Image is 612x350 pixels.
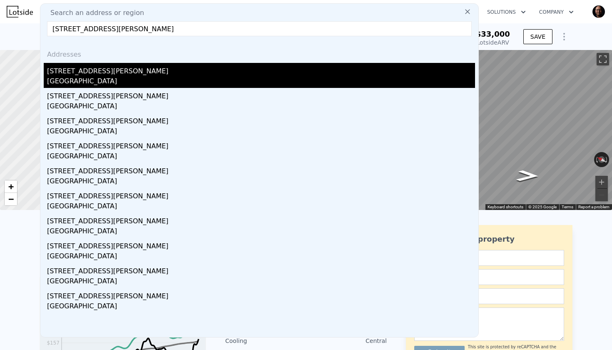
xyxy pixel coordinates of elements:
[528,205,557,209] span: © 2025 Google
[47,126,475,138] div: [GEOGRAPHIC_DATA]
[594,153,610,166] button: Reset the view
[225,337,306,345] div: Cooling
[556,28,572,45] button: Show Options
[47,138,475,151] div: [STREET_ADDRESS][PERSON_NAME]
[47,21,472,36] input: Enter an address, city, region, neighborhood or zip code
[47,63,475,76] div: [STREET_ADDRESS][PERSON_NAME]
[8,181,14,192] span: +
[8,194,14,204] span: −
[47,213,475,226] div: [STREET_ADDRESS][PERSON_NAME]
[47,188,475,201] div: [STREET_ADDRESS][PERSON_NAME]
[414,233,564,245] div: Ask about this property
[7,6,33,17] img: Lotside
[578,205,610,209] a: Report a problem
[414,288,564,304] input: Phone
[47,88,475,101] div: [STREET_ADDRESS][PERSON_NAME]
[47,113,475,126] div: [STREET_ADDRESS][PERSON_NAME]
[507,167,548,184] path: Go Southeast, Winoca Dr
[414,250,564,266] input: Name
[47,340,60,346] tspan: $157
[40,228,206,237] div: LISTING & SALE HISTORY
[47,263,475,276] div: [STREET_ADDRESS][PERSON_NAME]
[381,50,612,210] div: Map
[597,53,609,65] button: Toggle fullscreen view
[47,301,475,313] div: [GEOGRAPHIC_DATA]
[5,193,17,205] a: Zoom out
[414,269,564,285] input: Email
[47,101,475,113] div: [GEOGRAPHIC_DATA]
[594,152,599,167] button: Rotate counterclockwise
[47,288,475,301] div: [STREET_ADDRESS][PERSON_NAME]
[47,251,475,263] div: [GEOGRAPHIC_DATA]
[476,38,510,47] div: Lotside ARV
[480,5,532,20] button: Solutions
[40,30,189,42] div: [STREET_ADDRESS] , Midway , GA 31320
[44,8,144,18] span: Search an address or region
[47,238,475,251] div: [STREET_ADDRESS][PERSON_NAME]
[47,76,475,88] div: [GEOGRAPHIC_DATA]
[523,29,552,44] button: SAVE
[47,226,475,238] div: [GEOGRAPHIC_DATA]
[47,163,475,176] div: [STREET_ADDRESS][PERSON_NAME]
[476,30,510,38] span: $33,000
[562,205,573,209] a: Terms (opens in new tab)
[47,201,475,213] div: [GEOGRAPHIC_DATA]
[306,337,387,345] div: Central
[5,180,17,193] a: Zoom in
[44,43,475,63] div: Addresses
[595,189,608,201] button: Zoom out
[592,5,605,18] img: avatar
[47,176,475,188] div: [GEOGRAPHIC_DATA]
[532,5,580,20] button: Company
[605,152,610,167] button: Rotate clockwise
[381,50,612,210] div: Street View
[47,151,475,163] div: [GEOGRAPHIC_DATA]
[488,204,523,210] button: Keyboard shortcuts
[595,176,608,188] button: Zoom in
[47,276,475,288] div: [GEOGRAPHIC_DATA]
